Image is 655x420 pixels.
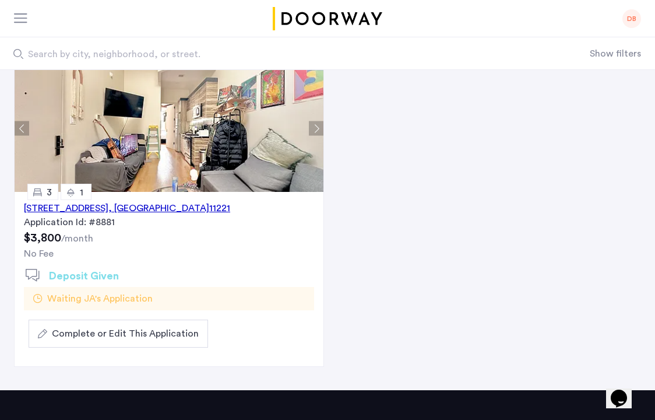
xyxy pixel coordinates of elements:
span: , [GEOGRAPHIC_DATA] [108,204,209,213]
span: No Fee [24,249,54,258]
button: Next apartment [309,121,323,136]
sub: /month [61,234,93,243]
img: Apartment photo [15,65,323,192]
span: Complete or Edit This Application [52,327,199,341]
img: logo [270,7,385,30]
div: [STREET_ADDRESS] 11221 [24,201,230,215]
button: Show or hide filters [590,47,641,61]
span: Waiting JA's Application [47,292,153,306]
button: button [29,320,208,348]
span: 1 [80,188,83,197]
span: $3,800 [24,232,61,244]
button: Previous apartment [15,121,29,136]
a: Cazamio logo [270,7,385,30]
iframe: chat widget [606,373,643,408]
div: Application Id: #8881 [24,215,314,229]
span: Search by city, neighborhood, or street. [28,47,500,61]
span: 3 [47,188,52,197]
div: DB [622,9,641,28]
h2: Deposit Given [49,268,119,284]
